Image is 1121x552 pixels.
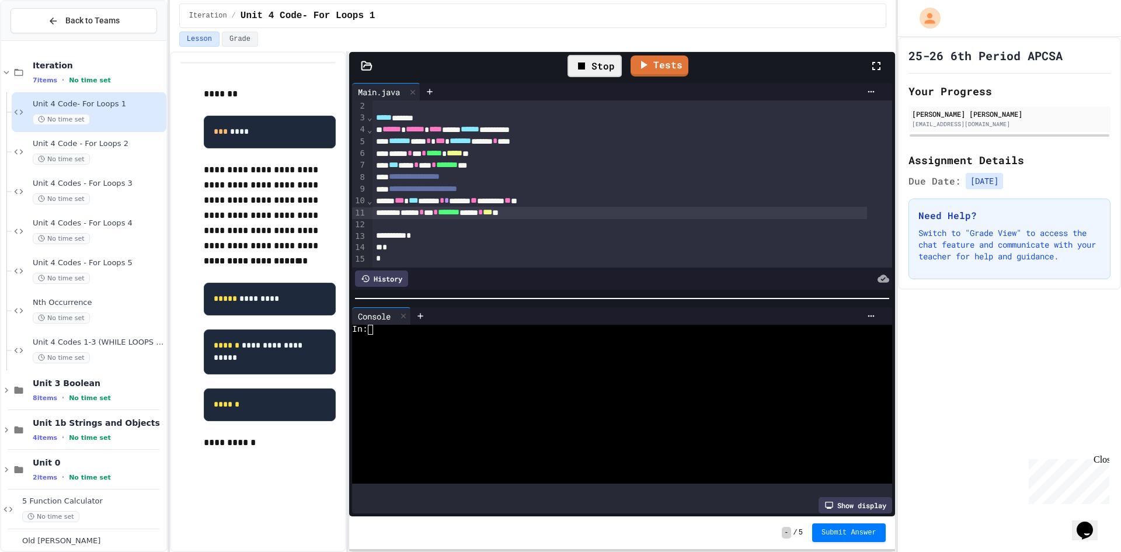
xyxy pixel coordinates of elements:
span: Unit 4 Codes - For Loops 5 [33,258,164,268]
span: No time set [33,273,90,284]
div: Console [352,310,396,322]
div: 15 [352,254,367,265]
span: • [62,473,64,482]
span: Iteration [33,60,164,71]
span: Due Date: [908,174,961,188]
div: 11 [352,207,367,219]
span: 8 items [33,394,57,402]
span: Unit 3 Boolean [33,378,164,388]
span: Back to Teams [65,15,120,27]
iframe: chat widget [1072,505,1109,540]
span: 4 items [33,434,57,442]
span: No time set [33,154,90,165]
span: No time set [33,352,90,363]
span: Unit 4 Code- For Loops 1 [33,99,164,109]
button: Lesson [179,32,220,47]
span: Unit 4 Codes 1-3 (WHILE LOOPS ONLY) [33,338,164,348]
div: [EMAIL_ADDRESS][DOMAIN_NAME] [912,120,1107,129]
span: Nth Occurrence [33,298,164,308]
h1: 25-26 6th Period APCSA [908,47,1063,64]
span: 2 items [33,474,57,481]
div: 2 [352,100,367,112]
h2: Assignment Details [908,152,1110,168]
span: • [62,433,64,442]
span: Submit Answer [821,528,876,537]
div: 9 [352,183,367,195]
div: Console [352,307,411,325]
span: Fold line [367,125,372,134]
span: No time set [33,313,90,324]
span: 5 Function Calculator [22,497,164,506]
span: 5 [799,528,803,537]
span: • [62,75,64,85]
span: No time set [22,511,79,522]
span: 7 items [33,77,57,84]
button: Submit Answer [812,523,886,542]
div: Stop [568,55,622,77]
a: Tests [631,55,688,77]
div: 7 [352,159,367,171]
div: History [355,270,408,287]
div: My Account [907,5,944,32]
div: 14 [352,242,367,254]
div: Main.java [352,83,420,100]
div: 8 [352,172,367,183]
span: No time set [69,434,111,442]
span: Fold line [367,113,372,122]
div: Chat with us now!Close [5,5,81,74]
span: Unit 4 Code - For Loops 2 [33,139,164,149]
span: • [62,393,64,402]
div: 10 [352,195,367,207]
span: No time set [33,233,90,244]
span: No time set [33,114,90,125]
p: Switch to "Grade View" to access the chat feature and communicate with your teacher for help and ... [918,227,1101,262]
div: 3 [352,112,367,124]
div: 5 [352,136,367,148]
span: Old [PERSON_NAME] [22,536,164,546]
button: Grade [222,32,258,47]
span: [DATE] [966,173,1003,189]
div: Show display [819,497,892,513]
span: Unit 4 Codes - For Loops 4 [33,218,164,228]
h3: Need Help? [918,209,1101,223]
span: Unit 1b Strings and Objects [33,418,164,428]
span: No time set [69,394,111,402]
span: - [782,527,791,539]
span: Unit 4 Codes - For Loops 3 [33,179,164,189]
span: In: [352,325,368,335]
span: No time set [33,193,90,204]
span: Unit 4 Code- For Loops 1 [241,9,375,23]
h2: Your Progress [908,83,1110,99]
span: Unit 0 [33,457,164,468]
span: Iteration [189,11,227,20]
span: / [232,11,236,20]
button: Back to Teams [11,8,157,33]
span: / [793,528,798,537]
span: Fold line [367,196,372,206]
div: 6 [352,148,367,159]
span: No time set [69,77,111,84]
div: 4 [352,124,367,136]
div: Main.java [352,86,406,98]
div: 12 [352,219,367,231]
iframe: chat widget [1024,454,1109,504]
span: No time set [69,474,111,481]
div: [PERSON_NAME] [PERSON_NAME] [912,109,1107,119]
div: 13 [352,231,367,242]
